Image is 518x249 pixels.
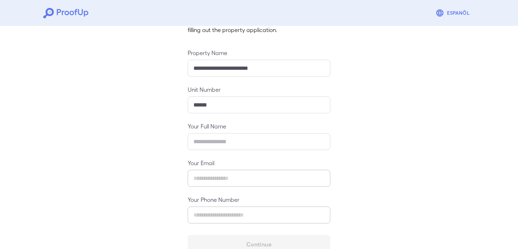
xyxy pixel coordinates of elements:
label: Property Name [188,49,330,57]
label: Your Full Name [188,122,330,130]
label: Your Phone Number [188,195,330,204]
label: Unit Number [188,85,330,94]
label: Your Email [188,159,330,167]
button: Espanõl [433,6,475,20]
